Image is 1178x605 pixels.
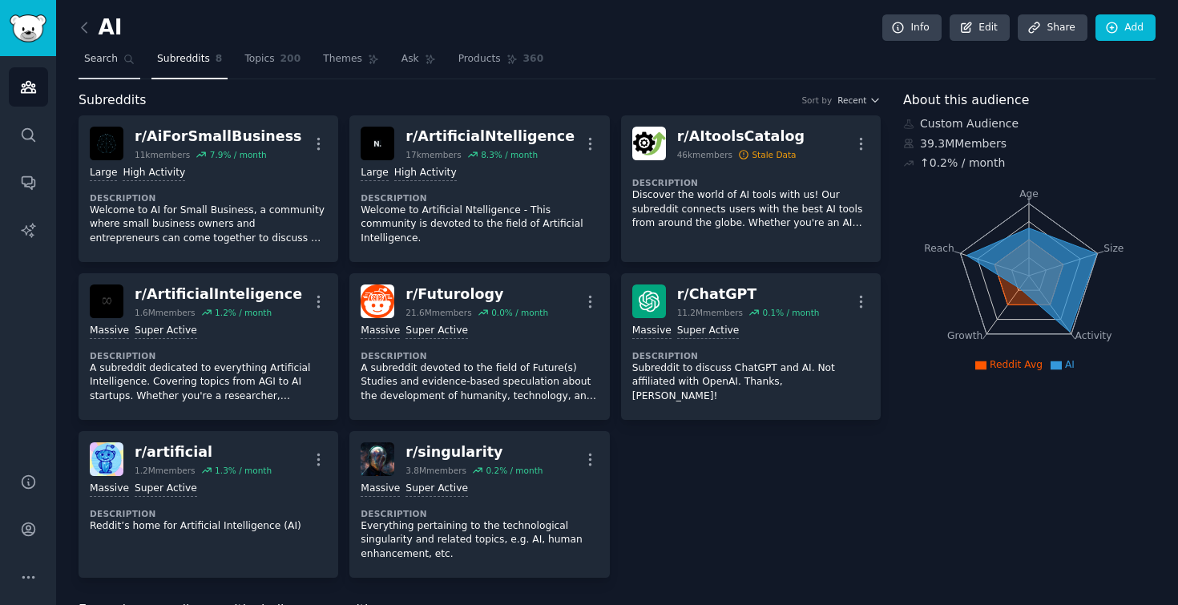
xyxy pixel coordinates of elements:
span: About this audience [903,91,1029,111]
div: Large [90,166,117,181]
div: r/ ArtificialInteligence [135,284,302,305]
div: 17k members [405,149,461,160]
dt: Description [361,508,598,519]
div: Stale Data [752,149,796,160]
span: Subreddits [157,52,210,67]
a: Topics200 [239,46,306,79]
img: AItoolsCatalog [632,127,666,160]
img: GummySearch logo [10,14,46,42]
div: 8.3 % / month [481,149,538,160]
a: Futurologyr/Futurology21.6Mmembers0.0% / monthMassiveSuper ActiveDescriptionA subreddit devoted t... [349,273,609,420]
div: r/ singularity [405,442,543,462]
button: Recent [837,95,881,106]
a: AItoolsCatalogr/AItoolsCatalog46kmembersStale DataDescriptionDiscover the world of AI tools with ... [621,115,881,262]
a: Info [882,14,942,42]
div: 11k members [135,149,190,160]
img: singularity [361,442,394,476]
img: ChatGPT [632,284,666,318]
div: Super Active [405,324,468,339]
span: Ask [401,52,419,67]
div: 0.2 % / month [486,465,543,476]
div: r/ artificial [135,442,272,462]
div: 39.3M Members [903,135,1156,152]
div: High Activity [394,166,457,181]
a: Themes [317,46,385,79]
a: AiForSmallBusinessr/AiForSmallBusiness11kmembers7.9% / monthLargeHigh ActivityDescriptionWelcome ... [79,115,338,262]
span: Products [458,52,501,67]
dt: Description [90,508,327,519]
div: Large [361,166,388,181]
div: Sort by [801,95,832,106]
img: AiForSmallBusiness [90,127,123,160]
a: ChatGPTr/ChatGPT11.2Mmembers0.1% / monthMassiveSuper ActiveDescriptionSubreddit to discuss ChatGP... [621,273,881,420]
div: 3.8M members [405,465,466,476]
span: 8 [216,52,223,67]
p: A subreddit dedicated to everything Artificial Intelligence. Covering topics from AGI to AI start... [90,361,327,404]
p: Subreddit to discuss ChatGPT and AI. Not affiliated with OpenAI. Thanks, [PERSON_NAME]! [632,361,869,404]
a: Add [1095,14,1156,42]
div: Super Active [135,482,197,497]
tspan: Activity [1075,330,1112,341]
a: ArtificialInteligencer/ArtificialInteligence1.6Mmembers1.2% / monthMassiveSuper ActiveDescription... [79,273,338,420]
a: Edit [950,14,1010,42]
div: Massive [632,324,672,339]
a: ArtificialNtelligencer/ArtificialNtelligence17kmembers8.3% / monthLargeHigh ActivityDescriptionWe... [349,115,609,262]
tspan: Size [1103,242,1124,253]
dt: Description [361,350,598,361]
div: Massive [361,482,400,497]
div: Super Active [135,324,197,339]
a: Search [79,46,140,79]
div: ↑ 0.2 % / month [920,155,1005,171]
tspan: Age [1019,188,1039,200]
p: Discover the world of AI tools with us! Our subreddit connects users with the best AI tools from ... [632,188,869,231]
div: Massive [90,324,129,339]
a: Share [1018,14,1087,42]
a: Subreddits8 [151,46,228,79]
span: Subreddits [79,91,147,111]
div: 11.2M members [677,307,743,318]
dt: Description [632,350,869,361]
dt: Description [90,192,327,204]
div: 1.3 % / month [215,465,272,476]
span: Recent [837,95,866,106]
div: 1.2M members [135,465,196,476]
span: AI [1065,359,1075,370]
div: r/ ArtificialNtelligence [405,127,575,147]
div: Massive [90,482,129,497]
a: Ask [396,46,442,79]
div: 7.9 % / month [210,149,267,160]
div: r/ AiForSmallBusiness [135,127,302,147]
img: ArtificialNtelligence [361,127,394,160]
div: Custom Audience [903,115,1156,132]
span: Topics [244,52,274,67]
span: Search [84,52,118,67]
div: r/ ChatGPT [677,284,820,305]
a: Products360 [453,46,549,79]
div: Super Active [677,324,740,339]
p: A subreddit devoted to the field of Future(s) Studies and evidence-based speculation about the de... [361,361,598,404]
p: Reddit’s home for Artificial Intelligence (AI) [90,519,327,534]
div: Super Active [405,482,468,497]
tspan: Growth [947,330,982,341]
div: r/ Futurology [405,284,548,305]
span: 200 [280,52,301,67]
span: Reddit Avg [990,359,1043,370]
img: artificial [90,442,123,476]
a: singularityr/singularity3.8Mmembers0.2% / monthMassiveSuper ActiveDescriptionEverything pertainin... [349,431,609,578]
div: r/ AItoolsCatalog [677,127,805,147]
dt: Description [361,192,598,204]
div: 0.1 % / month [762,307,819,318]
tspan: Reach [924,242,954,253]
img: Futurology [361,284,394,318]
a: artificialr/artificial1.2Mmembers1.3% / monthMassiveSuper ActiveDescriptionReddit’s home for Arti... [79,431,338,578]
div: 1.2 % / month [215,307,272,318]
div: 0.0 % / month [491,307,548,318]
dt: Description [90,350,327,361]
p: Welcome to Artificial Ntelligence - This community is devoted to the field of Artificial Intellig... [361,204,598,246]
img: ArtificialInteligence [90,284,123,318]
h2: AI [79,15,123,41]
div: 21.6M members [405,307,471,318]
dt: Description [632,177,869,188]
div: 1.6M members [135,307,196,318]
p: Everything pertaining to the technological singularity and related topics, e.g. AI, human enhance... [361,519,598,562]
